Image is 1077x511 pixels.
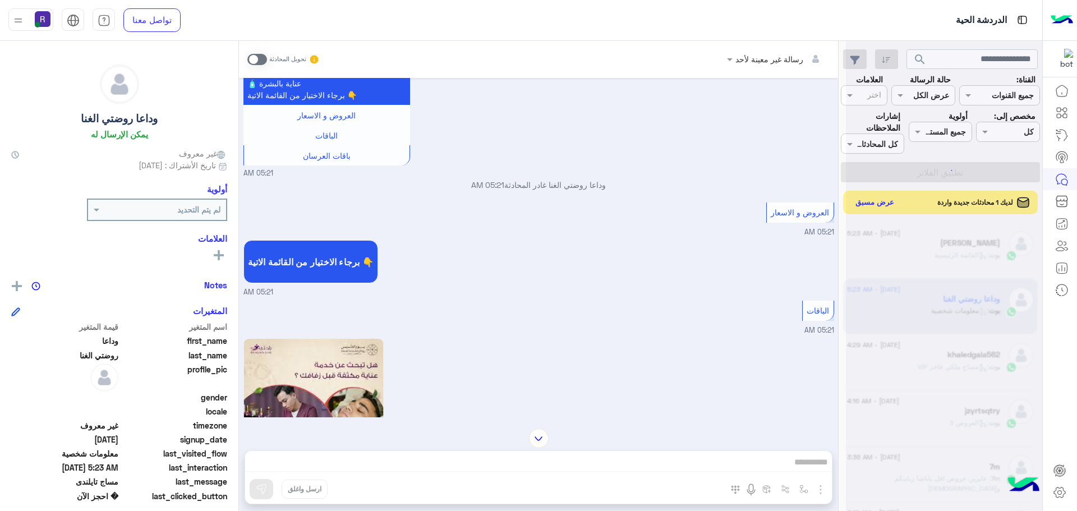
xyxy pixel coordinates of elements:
img: notes [31,282,40,291]
span: 05:21 AM [243,168,273,179]
span: غير معروف [179,148,227,159]
img: Q2FwdHVyZSAoMykucG5n.png [243,339,384,475]
img: tab [98,14,111,27]
img: 322853014244696 [1053,49,1073,69]
img: Logo [1051,8,1073,32]
span: اسم المتغير [121,321,228,333]
span: روضتي الغنا [11,349,118,361]
span: الباقات [807,306,829,315]
h5: وداعا روضتي الغنا [81,112,158,125]
img: tab [1015,13,1029,27]
a: تواصل معنا [123,8,181,32]
span: 2025-09-13T02:18:27.057Z [11,434,118,445]
h6: العلامات [11,233,227,243]
span: غير معروف [11,420,118,431]
span: null [11,392,118,403]
span: last_name [121,349,228,361]
img: tab [67,14,80,27]
span: 05:21 AM [471,180,504,190]
span: profile_pic [121,363,228,389]
span: signup_date [121,434,228,445]
p: الدردشة الحية [956,13,1007,28]
span: مساج تايلندى [11,476,118,487]
span: first_name [121,335,228,347]
h6: أولوية [207,184,227,194]
span: تاريخ الأشتراك : [DATE] [139,159,216,171]
h6: يمكن الإرسال له [91,129,148,139]
a: tab [93,8,115,32]
span: last_visited_flow [121,448,228,459]
img: add [12,281,22,291]
span: 05:21 AM [804,228,834,236]
span: باقات العرسان [303,151,351,160]
span: 05:21 AM [804,326,834,334]
button: تطبيق الفلاتر [841,162,1040,182]
img: hulul-logo.png [1004,466,1043,505]
div: اختر [867,89,883,103]
span: last_interaction [121,462,228,473]
p: وداعا روضتي الغنا غادر المحادثة [243,179,834,191]
img: scroll [529,429,549,448]
img: userImage [35,11,50,27]
span: 05:21 AM [243,287,273,298]
img: defaultAdmin.png [90,363,118,392]
div: loading... [934,160,954,180]
span: وداعا [11,335,118,347]
span: الباقات [315,131,338,140]
img: defaultAdmin.png [100,65,139,103]
span: null [11,406,118,417]
button: ارسل واغلق [282,480,328,499]
span: last_clicked_button [121,490,228,502]
span: العروض و الاسعار [771,208,829,217]
label: إشارات الملاحظات [841,110,900,134]
span: العروض و الاسعار [297,111,356,120]
h6: Notes [204,280,227,290]
span: معلومات شخصية [11,448,118,459]
small: تحويل المحادثة [269,55,306,64]
img: profile [11,13,25,27]
span: last_message [121,476,228,487]
span: � احجز الآن [11,490,118,502]
span: قيمة المتغير [11,321,118,333]
span: 2025-09-13T02:23:32.401Z [11,462,118,473]
span: برجاء الاختيار من القائمة الاتية 👇 [248,256,374,267]
span: gender [121,392,228,403]
span: locale [121,406,228,417]
h6: المتغيرات [193,306,227,316]
span: timezone [121,420,228,431]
